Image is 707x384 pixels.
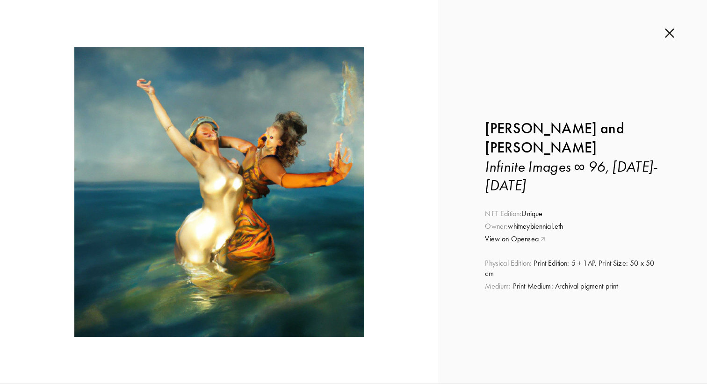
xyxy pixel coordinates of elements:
a: whitneybiennial.eth [508,222,563,231]
span: NFT Edition: [485,209,521,218]
b: [PERSON_NAME] and [PERSON_NAME] [485,119,624,157]
a: View on Opensea [485,234,660,244]
img: cross.b43b024a.svg [665,28,674,38]
span: Physical Edition: [485,259,532,268]
p: Print Medium: Archival pigment print [485,281,660,291]
i: Infinite Images ∞ 96, [DATE]-[DATE] [485,158,657,194]
span: Owner: [485,222,508,231]
img: Artwork Image [74,47,364,337]
p: Print Edition: 5 + 1AP, Print Size: 50 x 50 cm [485,258,660,279]
span: Medium: [485,282,511,290]
div: Unique [485,209,660,219]
img: link icon [541,236,546,241]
